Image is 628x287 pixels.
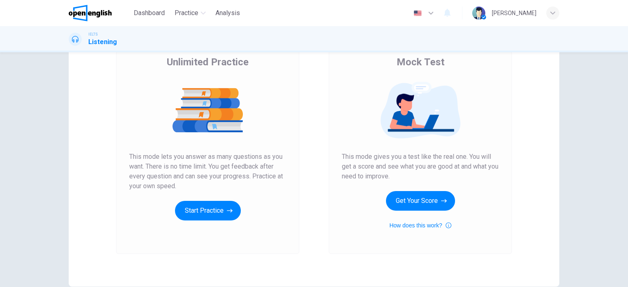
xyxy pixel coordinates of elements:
[397,56,444,69] span: Mock Test
[389,220,451,230] button: How does this work?
[212,6,243,20] button: Analysis
[69,5,112,21] img: OpenEnglish logo
[134,8,165,18] span: Dashboard
[88,31,98,37] span: IELTS
[175,201,241,220] button: Start Practice
[472,7,485,20] img: Profile picture
[129,152,286,191] span: This mode lets you answer as many questions as you want. There is no time limit. You get feedback...
[386,191,455,211] button: Get Your Score
[88,37,117,47] h1: Listening
[215,8,240,18] span: Analysis
[413,10,423,16] img: en
[175,8,198,18] span: Practice
[342,152,499,181] span: This mode gives you a test like the real one. You will get a score and see what you are good at a...
[492,8,536,18] div: [PERSON_NAME]
[130,6,168,20] button: Dashboard
[69,5,130,21] a: OpenEnglish logo
[171,6,209,20] button: Practice
[167,56,249,69] span: Unlimited Practice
